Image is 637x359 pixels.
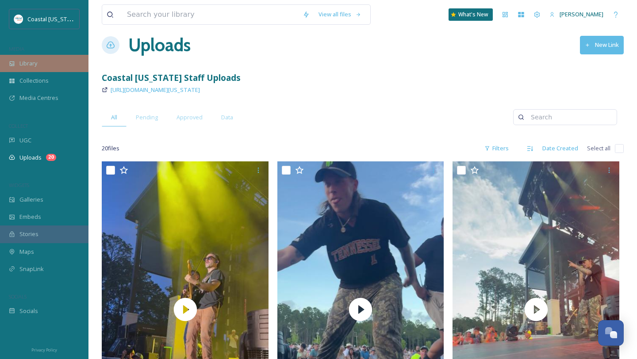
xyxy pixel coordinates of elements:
span: WIDGETS [9,182,29,188]
span: Approved [177,113,203,122]
span: Data [221,113,233,122]
strong: Coastal [US_STATE] Staff Uploads [102,72,241,84]
span: Stories [19,230,38,238]
span: Coastal [US_STATE] [27,15,78,23]
span: Library [19,59,37,68]
div: Date Created [538,140,583,157]
div: Filters [480,140,513,157]
a: View all files [314,6,366,23]
span: [PERSON_NAME] [560,10,603,18]
span: Privacy Policy [31,347,57,353]
span: 20 file s [102,144,119,153]
span: COLLECT [9,122,28,129]
button: Open Chat [598,320,624,346]
input: Search [526,108,612,126]
a: What's New [449,8,493,21]
a: [PERSON_NAME] [545,6,608,23]
span: Media Centres [19,94,58,102]
span: Pending [136,113,158,122]
span: Galleries [19,195,43,204]
img: download%20%281%29.jpeg [14,15,23,23]
span: Select all [587,144,610,153]
span: Embeds [19,213,41,221]
span: MEDIA [9,46,24,52]
span: SnapLink [19,265,44,273]
button: New Link [580,36,624,54]
span: Socials [19,307,38,315]
span: [URL][DOMAIN_NAME][US_STATE] [111,86,200,94]
span: Maps [19,248,34,256]
a: Uploads [128,32,191,58]
a: Privacy Policy [31,344,57,355]
a: [URL][DOMAIN_NAME][US_STATE] [111,84,200,95]
span: UGC [19,136,31,145]
div: 20 [46,154,56,161]
input: Search your library [123,5,298,24]
span: Uploads [19,153,42,162]
span: SOCIALS [9,293,27,300]
span: All [111,113,117,122]
span: Collections [19,76,49,85]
